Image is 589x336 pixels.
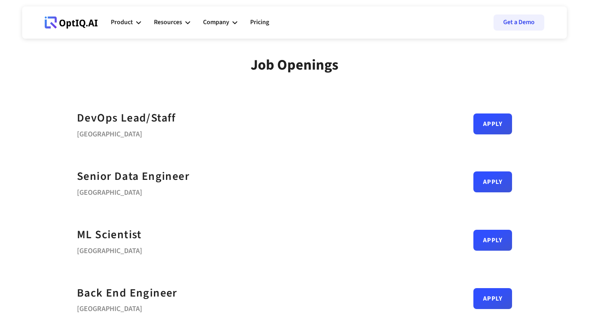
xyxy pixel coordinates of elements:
a: Apply [473,230,512,251]
div: [GEOGRAPHIC_DATA] [77,186,189,197]
a: Senior Data Engineer [77,167,189,186]
a: Get a Demo [494,14,544,31]
a: Apply [473,288,512,309]
div: Company [203,10,237,35]
a: Pricing [250,10,269,35]
a: Apply [473,171,512,192]
div: [GEOGRAPHIC_DATA] [77,244,142,255]
div: [GEOGRAPHIC_DATA] [77,127,176,138]
div: Resources [154,10,190,35]
a: DevOps Lead/Staff [77,109,176,127]
a: ML Scientist [77,226,142,244]
a: Apply [473,113,512,134]
div: Product [111,17,133,28]
div: [GEOGRAPHIC_DATA] [77,302,177,313]
a: Back End Engineer [77,284,177,302]
div: Product [111,10,141,35]
div: Job Openings [251,56,338,74]
div: Resources [154,17,182,28]
div: Company [203,17,229,28]
a: Webflow Homepage [45,10,98,35]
